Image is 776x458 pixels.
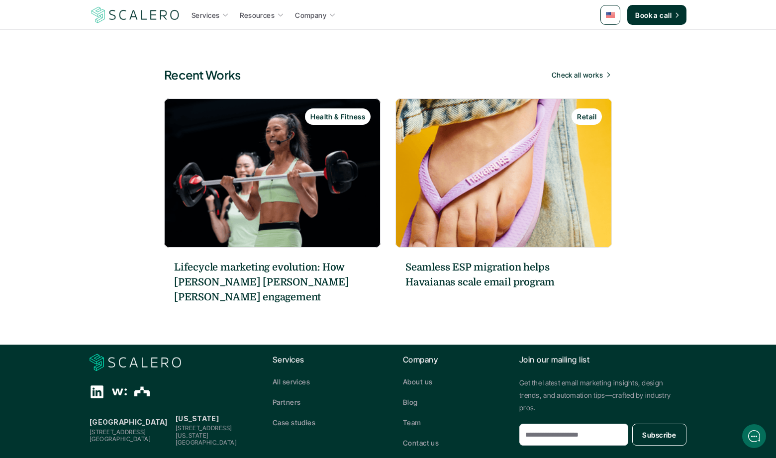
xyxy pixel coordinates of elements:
[403,417,503,428] a: Team
[240,10,275,20] p: Resources
[15,66,184,114] h2: Let us know if we can help with lifecycle marketing.
[552,70,603,80] p: Check all works
[403,438,439,448] p: Contact us
[742,424,766,448] iframe: gist-messenger-bubble-iframe
[403,354,503,366] p: Company
[403,397,418,407] p: Blog
[273,397,300,407] p: Partners
[519,376,686,414] p: Get the latest email marketing insights, design trends, and automation tips—crafted by industry p...
[552,70,612,80] a: Check all works
[176,414,219,423] strong: [US_STATE]
[642,430,676,440] p: Subscribe
[192,10,219,20] p: Services
[405,260,587,290] h6: Seamless ESP migration helps Havaianas scale email program
[64,138,119,146] span: New conversation
[403,376,432,387] p: About us
[90,5,181,24] img: Scalero company logo
[90,6,181,24] a: Scalero company logo
[83,348,126,354] span: We run on Gist
[403,376,503,387] a: About us
[90,435,151,443] span: [GEOGRAPHIC_DATA]
[403,438,503,448] a: Contact us
[90,384,104,399] div: Linkedin
[112,384,127,399] div: Wellfound
[403,397,503,407] a: Blog
[273,354,373,366] p: Services
[310,111,365,122] p: Health & Fitness
[90,418,168,426] strong: [GEOGRAPHIC_DATA]
[176,424,232,432] span: [STREET_ADDRESS]
[273,417,373,428] a: Case studies
[273,376,310,387] p: All services
[273,397,373,407] a: Partners
[632,424,686,446] button: Subscribe
[519,354,686,366] p: Join our mailing list
[15,132,184,152] button: New conversation
[577,111,596,122] p: Retail
[627,5,686,25] a: Book a call
[403,417,421,428] p: Team
[15,48,184,64] h1: Hi! Welcome to [GEOGRAPHIC_DATA].
[295,10,326,20] p: Company
[635,10,672,20] p: Book a call
[273,376,373,387] a: All services
[90,353,181,372] img: Scalero company logo for dark backgrounds
[90,354,181,371] a: Scalero company logo for dark backgrounds
[90,428,146,436] span: [STREET_ADDRESS]
[164,98,381,305] a: Health & FitnessLifecycle marketing evolution: How [PERSON_NAME] [PERSON_NAME] [PERSON_NAME] enga...
[273,417,315,428] p: Case studies
[134,384,150,400] div: The Org
[164,67,552,84] h5: Recent Works
[176,432,237,446] span: [US_STATE][GEOGRAPHIC_DATA]
[395,98,612,290] a: RetailSeamless ESP migration helps Havaianas scale email program
[174,260,356,305] h6: Lifecycle marketing evolution: How [PERSON_NAME] [PERSON_NAME] [PERSON_NAME] engagement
